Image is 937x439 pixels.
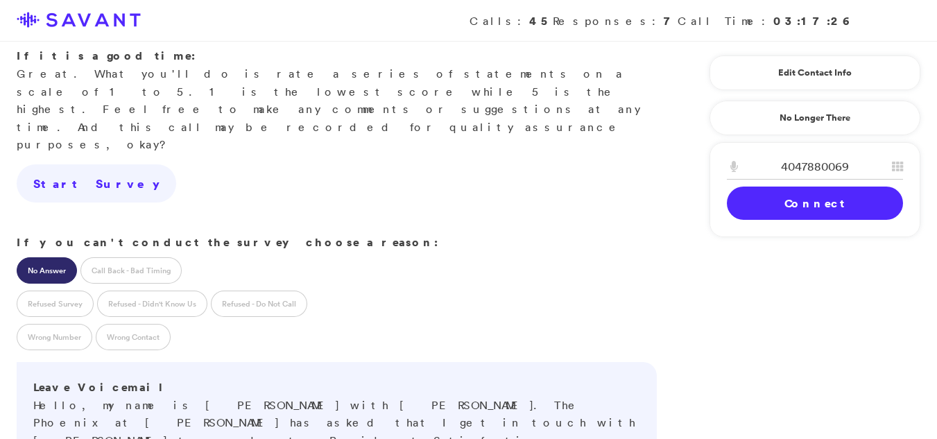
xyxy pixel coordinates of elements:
[17,324,92,350] label: Wrong Number
[97,291,207,317] label: Refused - Didn't Know Us
[17,164,176,203] a: Start Survey
[710,101,920,135] a: No Longer There
[17,291,94,317] label: Refused Survey
[17,234,438,250] strong: If you can't conduct the survey choose a reason:
[96,324,171,350] label: Wrong Contact
[773,13,851,28] strong: 03:17:26
[17,47,657,154] p: Great. What you'll do is rate a series of statements on a scale of 1 to 5. 1 is the lowest score ...
[17,257,77,284] label: No Answer
[33,379,169,395] strong: Leave Voicemail
[727,187,903,220] a: Connect
[664,13,678,28] strong: 7
[17,48,196,63] strong: If it is a good time:
[211,291,307,317] label: Refused - Do Not Call
[80,257,182,284] label: Call Back - Bad Timing
[529,13,553,28] strong: 45
[727,62,903,84] a: Edit Contact Info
